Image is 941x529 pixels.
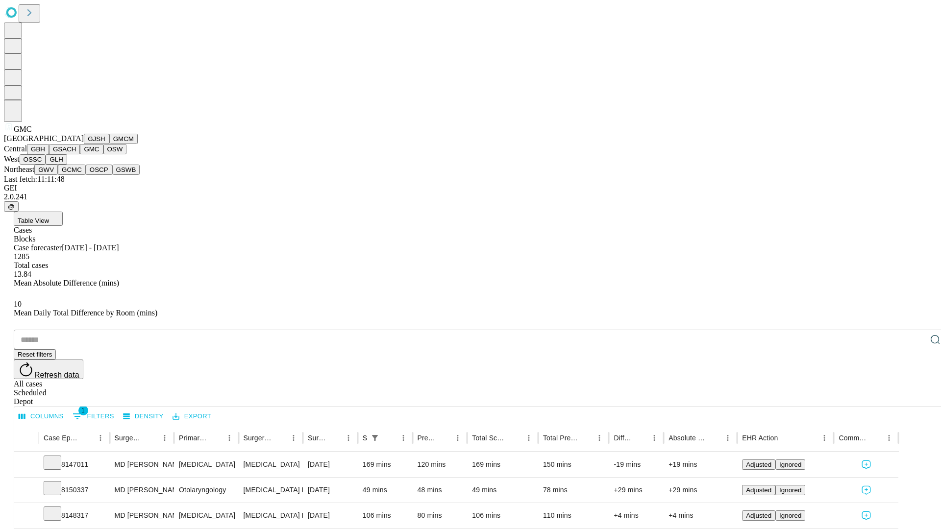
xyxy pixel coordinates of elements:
div: [MEDICAL_DATA] DIRECT WITH [MEDICAL_DATA] REMOVAL [244,478,298,503]
button: Ignored [775,510,805,521]
span: Last fetch: 11:11:48 [4,175,65,183]
div: [DATE] [308,478,353,503]
button: Sort [634,431,647,445]
div: Case Epic Id [44,434,79,442]
div: Surgery Date [308,434,327,442]
div: [DATE] [308,503,353,528]
span: Reset filters [18,351,52,358]
button: Menu [396,431,410,445]
div: +4 mins [669,503,732,528]
div: 120 mins [418,452,463,477]
div: Total Scheduled Duration [472,434,507,442]
button: GCMC [58,165,86,175]
button: Menu [287,431,300,445]
button: OSSC [20,154,46,165]
div: [MEDICAL_DATA] [179,503,233,528]
button: Sort [437,431,451,445]
div: EHR Action [742,434,778,442]
button: @ [4,201,19,212]
button: Select columns [16,409,66,424]
span: [GEOGRAPHIC_DATA] [4,134,84,143]
div: 169 mins [363,452,408,477]
span: [DATE] - [DATE] [62,243,119,252]
button: Show filters [70,409,117,424]
button: Sort [209,431,223,445]
div: 8148317 [44,503,105,528]
span: 1285 [14,252,29,261]
span: Mean Daily Total Difference by Room (mins) [14,309,157,317]
span: @ [8,203,15,210]
button: Show filters [368,431,382,445]
div: Surgeon Name [115,434,143,442]
button: Expand [19,507,34,525]
div: [MEDICAL_DATA] PLACEMENT [MEDICAL_DATA] [244,503,298,528]
div: 49 mins [472,478,533,503]
div: 8147011 [44,452,105,477]
button: Refresh data [14,360,83,379]
div: Total Predicted Duration [543,434,578,442]
div: Predicted In Room Duration [418,434,437,442]
button: Sort [273,431,287,445]
button: Reset filters [14,349,56,360]
div: -19 mins [614,452,659,477]
button: Menu [817,431,831,445]
button: Adjusted [742,459,775,470]
div: 48 mins [418,478,463,503]
button: GSWB [112,165,140,175]
div: [DATE] [308,452,353,477]
div: [MEDICAL_DATA] [244,452,298,477]
div: 78 mins [543,478,604,503]
button: OSW [103,144,127,154]
div: +29 mins [669,478,732,503]
button: Sort [80,431,94,445]
span: 13.84 [14,270,31,278]
span: 1 [78,406,88,415]
div: MD [PERSON_NAME] [PERSON_NAME] Md [115,452,169,477]
button: Ignored [775,485,805,495]
button: Menu [94,431,107,445]
button: Menu [721,431,735,445]
div: GEI [4,184,937,192]
span: West [4,155,20,163]
button: GMCM [109,134,138,144]
span: GMC [14,125,31,133]
div: 169 mins [472,452,533,477]
button: GSACH [49,144,80,154]
button: Expand [19,482,34,499]
div: 80 mins [418,503,463,528]
div: MD [PERSON_NAME] [115,478,169,503]
span: Central [4,144,27,153]
div: Difference [614,434,633,442]
div: MD [PERSON_NAME] Md [115,503,169,528]
button: Adjusted [742,485,775,495]
button: Menu [158,431,172,445]
div: Scheduled In Room Duration [363,434,367,442]
button: Menu [522,431,536,445]
div: 8150337 [44,478,105,503]
span: Adjusted [746,486,771,494]
div: 106 mins [363,503,408,528]
div: Otolaryngology [179,478,233,503]
div: Primary Service [179,434,207,442]
span: Table View [18,217,49,224]
button: Menu [223,431,236,445]
button: GWV [34,165,58,175]
div: 49 mins [363,478,408,503]
div: 2.0.241 [4,192,937,201]
div: Absolute Difference [669,434,706,442]
button: GLH [46,154,67,165]
div: [MEDICAL_DATA] [179,452,233,477]
span: Adjusted [746,461,771,468]
button: Export [170,409,214,424]
button: Menu [647,431,661,445]
button: Menu [451,431,465,445]
button: Table View [14,212,63,226]
button: Menu [342,431,355,445]
span: Northeast [4,165,34,173]
span: Ignored [779,512,801,519]
button: Menu [882,431,896,445]
div: +29 mins [614,478,659,503]
button: Sort [144,431,158,445]
span: Ignored [779,461,801,468]
button: Sort [779,431,792,445]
